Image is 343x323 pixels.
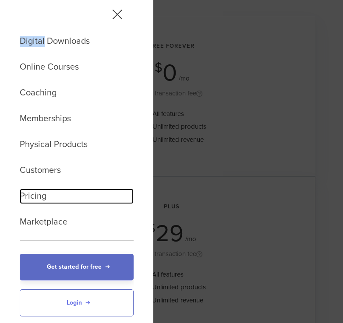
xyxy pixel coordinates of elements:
[20,111,134,126] a: Memberships
[20,214,134,230] a: Marketplace
[20,34,134,49] a: Digital Downloads
[20,254,134,281] a: Get started for free
[20,163,134,178] a: Customers
[20,137,134,152] a: Physical Products
[20,85,134,101] a: Coaching
[20,189,134,204] a: Pricing
[20,60,134,75] a: Online Courses
[20,289,134,316] a: Login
